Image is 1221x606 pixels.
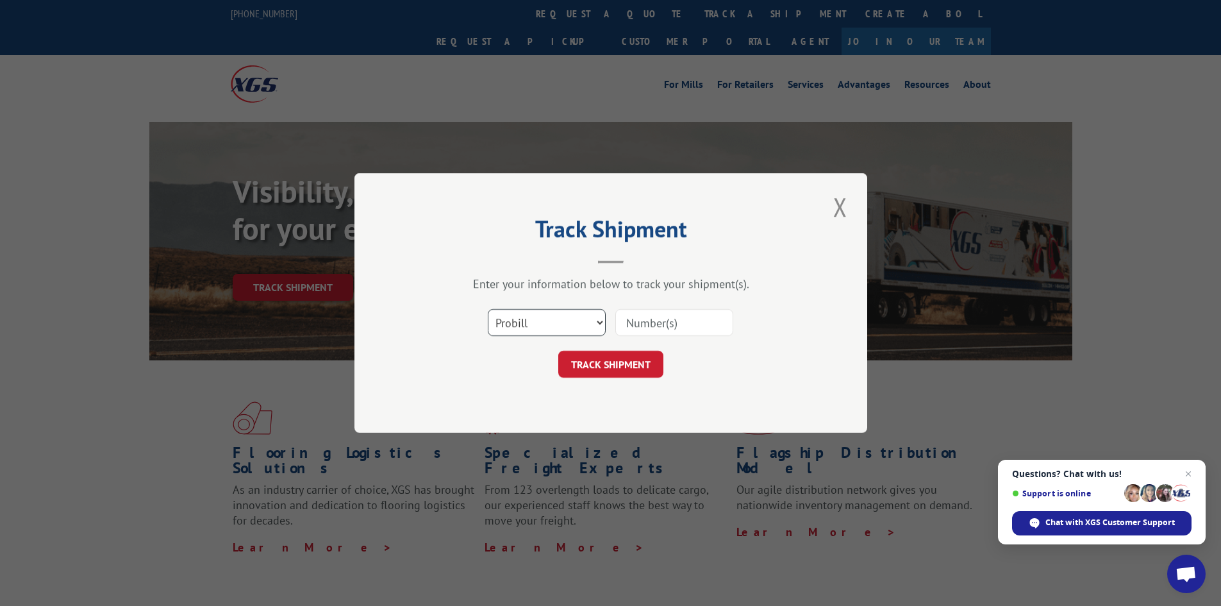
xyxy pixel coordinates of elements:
a: Open chat [1167,555,1206,593]
button: TRACK SHIPMENT [558,351,663,378]
input: Number(s) [615,309,733,336]
span: Chat with XGS Customer Support [1012,511,1192,535]
span: Chat with XGS Customer Support [1045,517,1175,528]
span: Questions? Chat with us! [1012,469,1192,479]
button: Close modal [829,189,851,224]
h2: Track Shipment [419,220,803,244]
span: Support is online [1012,489,1120,498]
div: Enter your information below to track your shipment(s). [419,276,803,291]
